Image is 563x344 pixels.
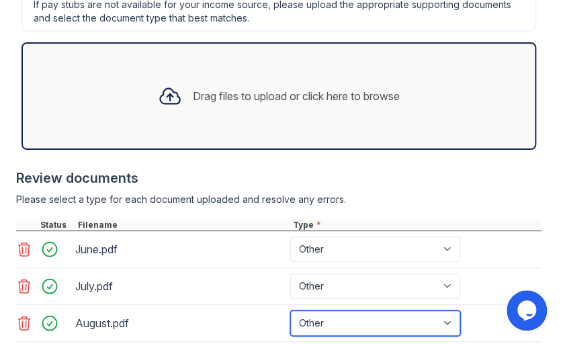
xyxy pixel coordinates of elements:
div: June.pdf [75,239,285,260]
div: Review documents [16,169,542,187]
div: Status [38,220,75,230]
div: July.pdf [75,275,285,297]
iframe: chat widget [507,290,550,331]
div: August.pdf [75,312,285,334]
div: Filename [75,220,290,230]
div: Type [290,220,542,230]
div: Please select a type for each document uploaded and resolve any errors. [16,193,542,206]
div: Drag files to upload or click here to browse [193,88,400,104]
